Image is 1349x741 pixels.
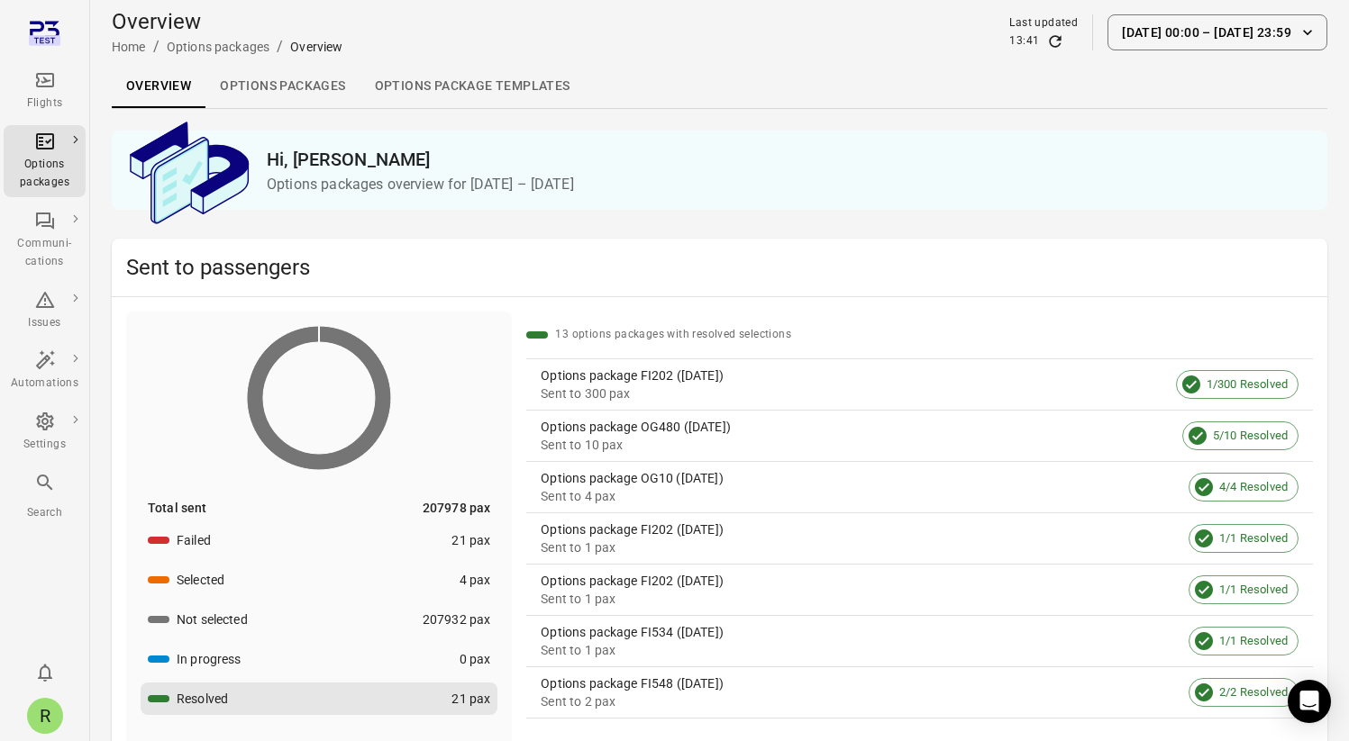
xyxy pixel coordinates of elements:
h2: Hi, [PERSON_NAME] [267,145,1313,174]
div: Options package FI202 ([DATE]) [541,572,1181,590]
a: Settings [4,405,86,459]
div: 13 options packages with resolved selections [555,326,791,344]
a: Communi-cations [4,204,86,276]
a: Options package FI202 ([DATE])Sent to 300 pax1/300 Resolved [526,359,1313,410]
a: Options package FI202 ([DATE])Sent to 1 pax1/1 Resolved [526,565,1313,615]
a: Options package OG10 ([DATE])Sent to 4 pax4/4 Resolved [526,462,1313,512]
div: Sent to 10 pax [541,436,1175,454]
span: 1/1 Resolved [1209,632,1298,650]
span: 5/10 Resolved [1203,427,1298,445]
div: R [27,698,63,734]
a: Flights [4,64,86,118]
button: Resolved21 pax [141,682,497,715]
a: Options package OG480 ([DATE])Sent to 10 pax5/10 Resolved [526,411,1313,461]
div: Issues [11,314,78,332]
span: 1/300 Resolved [1197,375,1298,393]
a: Options package Templates [360,65,585,108]
span: 2/2 Resolved [1209,683,1298,701]
button: Notifications [27,655,63,691]
div: Resolved [177,690,228,708]
a: Overview [112,65,205,108]
button: [DATE] 00:00 – [DATE] 23:59 [1107,14,1327,50]
div: Communi-cations [11,235,78,271]
div: Search [11,504,78,522]
li: / [153,36,160,58]
a: Options package FI202 ([DATE])Sent to 1 pax1/1 Resolved [526,513,1313,564]
span: 1/1 Resolved [1209,581,1298,599]
div: Local navigation [112,65,1327,108]
div: Last updated [1009,14,1078,32]
div: Options package OG10 ([DATE]) [541,469,1181,487]
div: Sent to 300 pax [541,384,1169,402]
div: Overview [290,38,342,56]
a: Options package FI534 ([DATE])Sent to 1 pax1/1 Resolved [526,616,1313,666]
div: 207932 pax [423,610,491,628]
div: Sent to 1 pax [541,538,1181,556]
div: Flights [11,95,78,113]
button: Search [4,466,86,527]
div: Sent to 4 pax [541,487,1181,505]
span: 4/4 Resolved [1209,478,1298,496]
div: 21 pax [451,531,490,549]
div: Open Intercom Messenger [1288,680,1331,723]
span: 1/1 Resolved [1209,529,1298,547]
p: Options packages overview for [DATE] – [DATE] [267,174,1313,195]
div: 0 pax [460,650,491,668]
li: / [277,36,283,58]
div: Options package FI548 ([DATE]) [541,674,1181,692]
div: Sent to 2 pax [541,692,1181,710]
a: Options packages [4,125,86,197]
div: 21 pax [451,690,490,708]
div: Options package FI202 ([DATE]) [541,520,1181,538]
h1: Overview [112,7,343,36]
h2: Sent to passengers [126,253,1313,282]
a: Options packages [205,65,360,108]
div: 207978 pax [423,499,491,517]
div: Failed [177,531,211,549]
div: 4 pax [460,571,491,589]
div: Total sent [148,499,207,517]
button: Rachel [20,691,70,741]
button: Selected4 pax [141,564,497,596]
nav: Breadcrumbs [112,36,343,58]
div: Not selected [177,610,248,628]
div: Options package OG480 ([DATE]) [541,418,1175,436]
div: In progress [177,650,242,668]
button: Not selected207932 pax [141,603,497,636]
div: Options package FI534 ([DATE]) [541,623,1181,641]
div: Options package FI202 ([DATE]) [541,366,1169,384]
a: Home [112,40,146,54]
a: Automations [4,344,86,398]
button: Refresh data [1046,32,1064,50]
div: 13:41 [1009,32,1039,50]
div: Sent to 1 pax [541,641,1181,659]
a: Issues [4,284,86,338]
div: Selected [177,571,224,589]
a: Options packages [167,40,269,54]
div: Automations [11,375,78,393]
a: Options package FI548 ([DATE])Sent to 2 pax2/2 Resolved [526,667,1313,718]
div: Options packages [11,156,78,192]
button: In progress0 pax [141,643,497,675]
div: Sent to 1 pax [541,590,1181,608]
div: Settings [11,436,78,454]
button: Failed21 pax [141,524,497,556]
